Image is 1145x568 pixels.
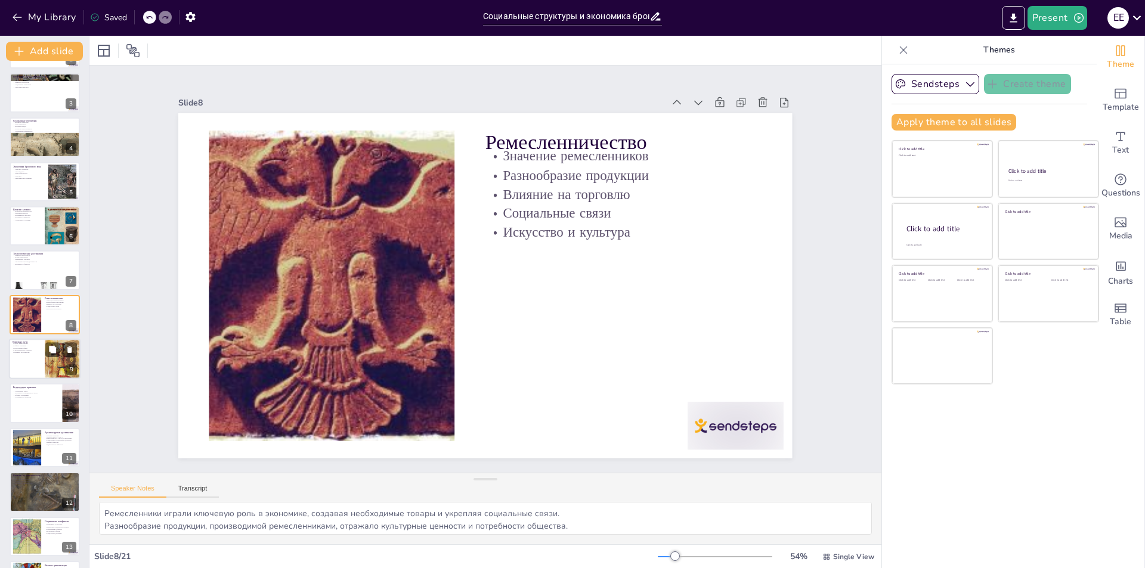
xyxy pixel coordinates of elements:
[13,389,59,392] p: Социальные связи
[45,296,76,300] p: Ремесленничество
[45,303,76,305] p: Влияние на торговлю
[13,83,76,86] p: Социальные изменения
[1097,122,1144,164] div: Add text boxes
[13,75,76,79] p: Введение в эпоху бронзового века
[10,383,80,423] div: 10
[899,154,984,157] div: Click to add text
[99,485,166,498] button: Speaker Notes
[45,442,76,444] p: Защита общества
[13,480,76,483] p: Основы для будущего
[1109,229,1132,243] span: Media
[1097,164,1144,207] div: Get real-time input from your audience
[66,143,76,154] div: 4
[66,187,76,198] div: 5
[45,437,76,439] p: [DEMOGRAPHIC_DATA] и укрепления
[13,177,45,179] p: Экономическое развитие
[589,212,727,476] p: Ремесленничество
[13,164,45,168] p: Экономика бронзового века
[13,119,76,123] p: Социальные структуры
[10,250,80,290] div: 7
[562,227,692,487] p: Разнообразие продукции
[62,542,76,553] div: 13
[45,434,76,437] p: Уровень развития
[13,170,45,173] p: Скотоводство
[63,342,77,356] button: Delete Slide
[1008,167,1088,175] div: Click to add title
[13,86,76,88] p: Экономический рост
[13,130,76,132] p: Социальная стабильность
[90,12,127,23] div: Saved
[13,476,76,479] p: Наследие бронзового века
[13,210,41,212] p: Изменения температуры
[10,472,80,511] div: 12
[1107,58,1134,71] span: Theme
[45,526,76,528] p: Изменение социальных структур
[10,517,80,556] div: 13
[784,551,813,562] div: 54 %
[13,168,45,170] p: Сельское хозяйство
[45,308,76,310] p: Искусство и культура
[1008,179,1087,182] div: Click to add text
[13,343,41,345] p: Связь цивилизаций
[1005,279,1042,282] div: Click to add text
[10,295,80,334] div: 8
[45,530,76,532] p: Культурные обмены
[892,114,1016,131] button: Apply theme to all slides
[66,320,76,331] div: 8
[13,394,59,396] p: Обряды и традиции
[1097,250,1144,293] div: Add charts and graphs
[45,528,76,530] p: Объединение обществ
[66,365,77,375] div: 9
[13,340,41,344] p: Торговые пути
[13,212,41,215] p: Миграция народов
[99,502,872,535] textarea: Ремесленники играли ключевую роль в экономике, создавая необходимые товары и укрепляя социальные ...
[10,117,80,157] div: 4
[1112,144,1129,157] span: Text
[13,128,76,131] p: Значение ремесленников
[13,254,76,257] p: Развитие металлургии
[13,208,41,212] p: Влияние климата
[13,172,45,175] p: Ремесленничество
[483,8,649,25] input: Insert title
[13,349,41,352] p: Экономическое развитие
[10,428,80,467] div: 11
[1005,271,1090,276] div: Click to add title
[1097,79,1144,122] div: Add ready made slides
[13,175,45,177] p: Торговля
[1097,293,1144,336] div: Add a table
[13,392,59,394] p: Влияние на повседневную жизнь
[913,36,1085,64] p: Themes
[13,483,76,485] p: Влияние на идентичность
[13,478,76,480] p: Технологии и культуры
[13,352,41,354] p: Влияние на общество
[66,276,76,287] div: 7
[94,551,658,562] div: Slide 8 / 21
[13,81,76,83] p: Развитие технологий
[957,279,984,282] div: Click to add text
[1005,209,1090,213] div: Click to add title
[13,347,41,349] p: Культурный обмен
[13,485,76,487] p: Культурные связи
[580,219,710,479] p: Значение ремесленников
[9,8,81,27] button: My Library
[1108,275,1133,288] span: Charts
[13,387,59,390] p: Роль религии
[528,243,658,502] p: Социальные связи
[9,339,81,379] div: 9
[45,443,76,446] p: Идентичность общества
[13,126,76,128] p: Влияние жрецов
[1097,207,1144,250] div: Add images, graphics, shapes or video
[45,301,76,303] p: Разнообразие продукции
[13,385,59,389] p: Религиозные практики
[899,147,984,151] div: Click to add title
[45,523,76,526] p: Конфликты за ресурсы
[45,519,76,523] p: Социальные конфликты
[13,261,76,263] p: Увеличение производительности
[10,162,80,201] div: 5
[928,279,955,282] div: Click to add text
[906,244,982,247] div: Click to add body
[13,259,76,261] p: Расширение торговли
[1002,6,1025,30] button: Export to PowerPoint
[62,409,76,420] div: 10
[45,342,60,356] button: Duplicate Slide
